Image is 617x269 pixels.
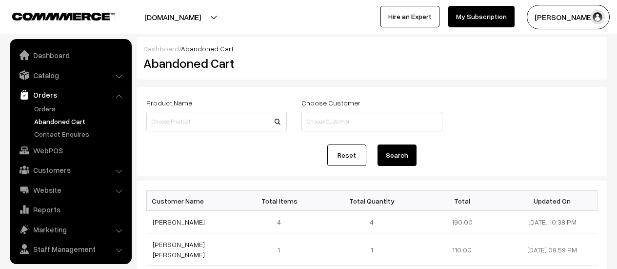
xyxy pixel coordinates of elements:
[147,191,237,211] th: Customer Name
[12,66,128,84] a: Catalog
[380,6,439,27] a: Hire an Expert
[327,233,417,266] td: 1
[146,98,192,108] label: Product Name
[417,233,507,266] td: 110.00
[237,211,327,233] td: 4
[327,211,417,233] td: 4
[301,112,442,131] input: Choose Customer
[378,145,417,166] button: Search
[12,142,128,159] a: WebPOS
[181,44,234,53] span: Abandoned Cart
[12,240,128,258] a: Staff Management
[590,10,605,24] img: user
[153,240,205,259] a: [PERSON_NAME] [PERSON_NAME]
[12,13,115,20] img: COMMMERCE
[507,211,597,233] td: [DATE] 10:38 PM
[448,6,515,27] a: My Subscription
[12,46,128,64] a: Dashboard
[507,233,597,266] td: [DATE] 08:59 PM
[12,201,128,218] a: Reports
[527,5,610,29] button: [PERSON_NAME]
[32,116,128,126] a: Abandoned Cart
[237,191,327,211] th: Total Items
[12,10,98,21] a: COMMMERCE
[12,86,128,103] a: Orders
[146,112,287,131] input: Choose Product
[301,98,360,108] label: Choose Customer
[12,181,128,199] a: Website
[143,43,600,54] div: /
[507,191,597,211] th: Updated On
[12,221,128,238] a: Marketing
[327,191,417,211] th: Total Quantity
[417,191,507,211] th: Total
[237,233,327,266] td: 1
[143,56,286,71] h2: Abandoned Cart
[153,218,205,226] a: [PERSON_NAME]
[143,44,179,53] a: Dashboard
[417,211,507,233] td: 190.00
[110,5,235,29] button: [DOMAIN_NAME]
[32,103,128,114] a: Orders
[12,161,128,179] a: Customers
[32,129,128,139] a: Contact Enquires
[327,145,366,166] a: Reset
